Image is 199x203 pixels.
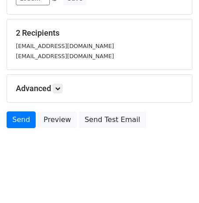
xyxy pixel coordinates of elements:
h5: Advanced [16,84,183,93]
a: Preview [38,111,77,128]
a: Send Test Email [79,111,146,128]
iframe: Chat Widget [155,161,199,203]
small: [EMAIL_ADDRESS][DOMAIN_NAME] [16,43,114,49]
a: Send [7,111,36,128]
small: [EMAIL_ADDRESS][DOMAIN_NAME] [16,53,114,59]
h5: 2 Recipients [16,28,183,38]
